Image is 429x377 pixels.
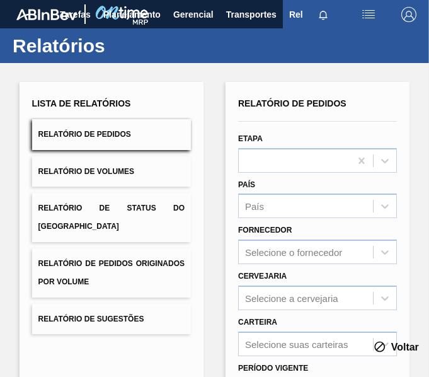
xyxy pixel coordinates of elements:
span: Gerencial [173,7,214,22]
span: Relatório de Pedidos Originados por Volume [38,259,185,286]
img: TNhmsLtSVTkK8tSr43FrP2fwEKptu5GPRR3wAAAABJRU5ErkJggg== [16,9,77,20]
span: Lista de Relatórios [32,98,131,108]
div: Selecione suas carteiras [245,339,348,349]
button: Relatório de Status do [GEOGRAPHIC_DATA] [32,193,191,242]
label: Fornecedor [238,226,292,235]
span: Relatório de Sugestões [38,315,144,323]
span: Planejamento [103,7,161,22]
span: Relatórios [289,7,332,22]
button: Relatório de Volumes [32,156,191,187]
div: Selecione a cervejaria [245,293,338,303]
label: Período Vigente [238,364,308,373]
div: Selecione o fornecedor [245,247,342,258]
span: Relatório de Status do [GEOGRAPHIC_DATA] [38,204,185,231]
label: País [238,180,255,189]
button: Relatório de Sugestões [32,304,191,335]
span: Relatório de Volumes [38,167,134,176]
button: Relatório de Pedidos Originados por Volume [32,248,191,298]
div: País [245,201,264,212]
span: Relatório de Pedidos [238,98,346,108]
label: Etapa [238,134,263,143]
img: userActions [361,7,376,22]
h1: Relatórios [13,38,236,53]
button: Notificações [303,6,343,23]
label: Cervejaria [238,272,287,281]
label: Carteira [238,318,277,327]
img: Logout [401,7,416,22]
button: Relatório de Pedidos [32,119,191,150]
span: Relatório de Pedidos [38,130,131,139]
span: Tarefas [60,7,91,22]
span: Transportes [226,7,277,22]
